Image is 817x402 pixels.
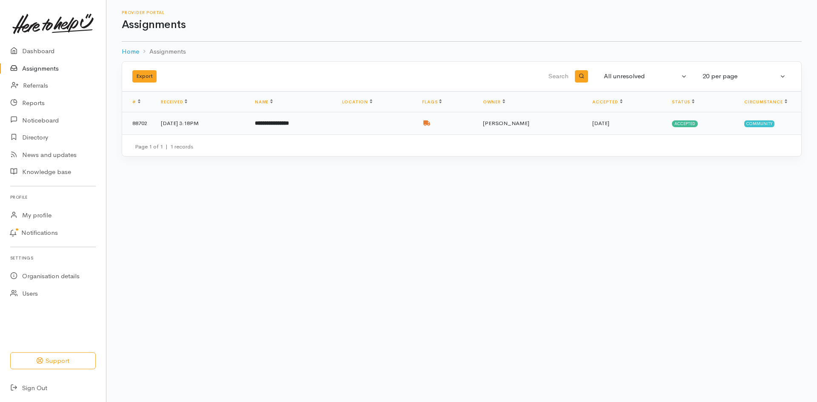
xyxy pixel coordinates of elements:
[255,99,273,105] a: Name
[599,68,692,85] button: All unresolved
[122,112,154,134] td: 88702
[483,99,505,105] a: Owner
[139,47,186,57] li: Assignments
[697,68,791,85] button: 20 per page
[744,120,774,127] span: Community
[10,191,96,203] h6: Profile
[122,47,139,57] a: Home
[122,19,802,31] h1: Assignments
[366,66,570,87] input: Search
[10,252,96,264] h6: Settings
[703,71,778,81] div: 20 per page
[154,112,248,134] td: [DATE] 3:18PM
[422,99,442,105] a: Flags
[672,120,698,127] span: Accepted
[592,99,622,105] a: Accepted
[342,99,372,105] a: Location
[166,143,168,150] span: |
[744,99,787,105] a: Circumstance
[592,120,609,127] time: [DATE]
[132,99,140,105] a: #
[122,42,802,62] nav: breadcrumb
[135,143,193,150] small: Page 1 of 1 1 records
[161,99,187,105] a: Received
[122,10,802,15] h6: Provider Portal
[604,71,680,81] div: All unresolved
[483,120,529,127] span: [PERSON_NAME]
[10,352,96,370] button: Support
[132,70,157,83] button: Export
[672,99,694,105] a: Status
